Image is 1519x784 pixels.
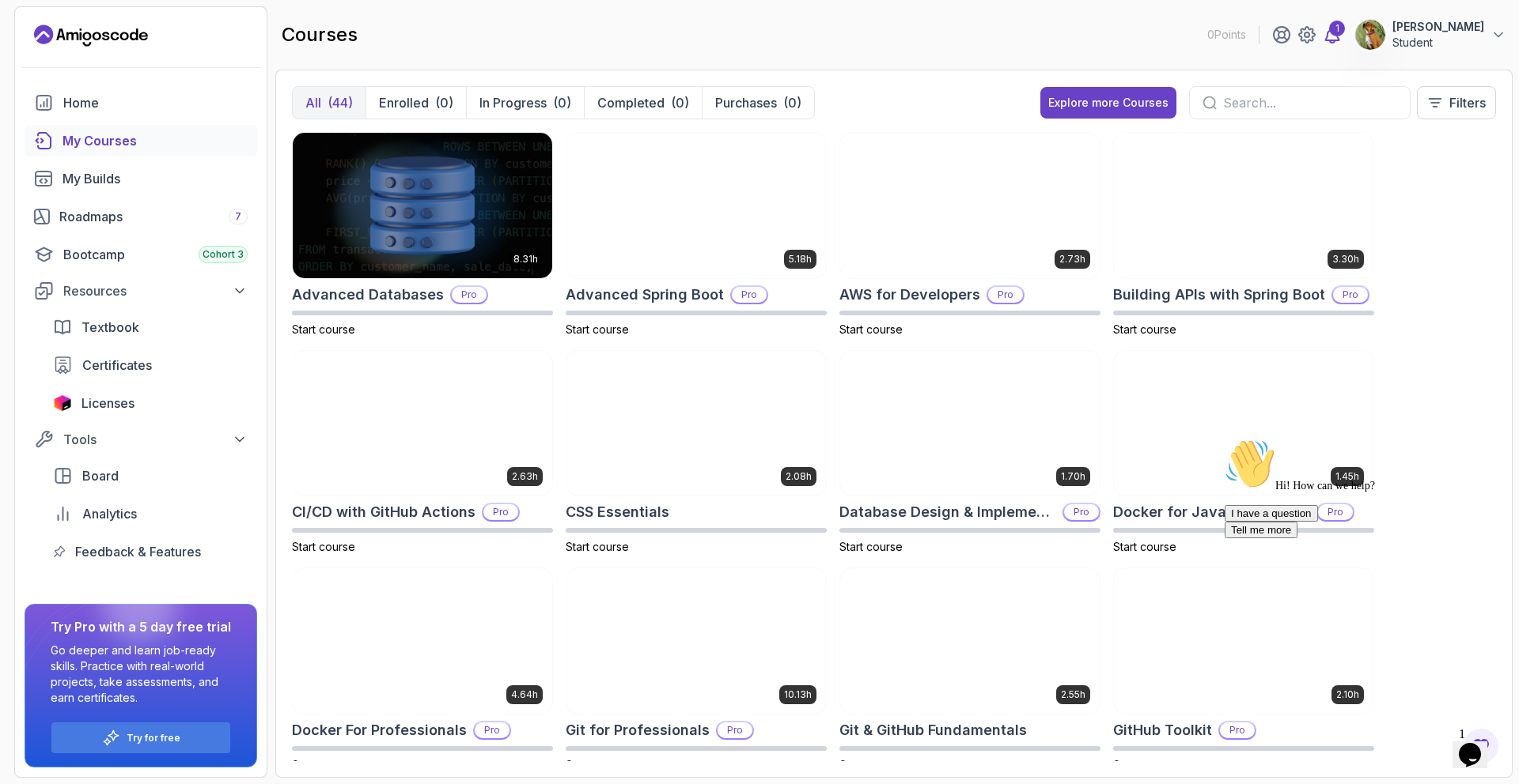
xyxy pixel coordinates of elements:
[839,719,1027,741] h2: Git & GitHub Fundamentals
[292,758,355,771] span: Start course
[127,732,180,744] a: Try for free
[1453,721,1503,768] iframe: chat widget
[466,87,584,119] button: In Progress(0)
[34,23,148,48] a: Landing page
[282,22,358,47] h2: courses
[25,201,257,232] a: roadmaps
[839,540,903,553] span: Start course
[671,93,689,112] div: (0)
[44,311,257,343] a: textbook
[1113,501,1310,523] h2: Docker for Java Developers
[1207,27,1246,43] p: 0 Points
[566,284,724,306] h2: Advanced Spring Boot
[566,322,629,336] span: Start course
[25,239,257,270] a: bootcamp
[44,349,257,381] a: certificates
[1113,758,1176,771] span: Start course
[82,356,152,375] span: Certificates
[293,351,552,496] img: CI/CD with GitHub Actions card
[839,758,903,771] span: Start course
[305,93,321,112] p: All
[1114,351,1373,496] img: Docker for Java Developers card
[1114,568,1373,714] img: GitHub Toolkit card
[44,460,257,492] a: board
[293,568,552,714] img: Docker For Professionals card
[25,425,257,454] button: Tools
[566,568,826,714] img: Git for Professionals card
[82,466,119,485] span: Board
[1064,504,1099,520] p: Pro
[1333,287,1368,303] p: Pro
[1113,322,1176,336] span: Start course
[1323,25,1342,44] a: 1
[1048,95,1169,111] div: Explore more Courses
[293,87,366,119] button: All(44)
[292,322,355,336] span: Start course
[1329,21,1345,36] div: 1
[25,277,257,305] button: Resources
[366,87,466,119] button: Enrolled(0)
[63,169,248,188] div: My Builds
[235,210,241,223] span: 7
[1218,432,1503,713] iframe: chat widget
[732,287,767,303] p: Pro
[483,504,518,520] p: Pro
[44,498,257,530] a: analytics
[513,253,538,266] p: 8.31h
[6,6,57,57] img: :wave:
[82,504,137,523] span: Analytics
[1114,133,1373,278] img: Building APIs with Spring Boot card
[553,93,571,112] div: (0)
[44,387,257,419] a: licenses
[839,322,903,336] span: Start course
[1113,284,1325,306] h2: Building APIs with Spring Boot
[59,207,248,226] div: Roadmaps
[25,125,257,156] a: courses
[840,351,1100,496] img: Database Design & Implementation card
[6,6,291,106] div: 👋Hi! How can we help?I have a questionTell me more
[1355,20,1385,50] img: user profile image
[566,540,629,553] span: Start course
[292,284,444,306] h2: Advanced Databases
[988,287,1023,303] p: Pro
[1220,722,1255,738] p: Pro
[566,133,826,278] img: Advanced Spring Boot card
[63,245,248,264] div: Bootcamp
[839,284,980,306] h2: AWS for Developers
[839,501,1056,523] h2: Database Design & Implementation
[435,93,453,112] div: (0)
[786,470,812,483] p: 2.08h
[203,248,244,261] span: Cohort 3
[784,688,812,701] p: 10.13h
[511,688,538,701] p: 4.64h
[789,253,812,266] p: 5.18h
[840,133,1100,278] img: AWS for Developers card
[584,87,702,119] button: Completed(0)
[840,568,1100,714] img: Git & GitHub Fundamentals card
[328,93,353,112] div: (44)
[292,540,355,553] span: Start course
[63,131,248,150] div: My Courses
[566,501,669,523] h2: CSS Essentials
[63,93,248,112] div: Home
[44,536,257,567] a: feedback
[293,133,552,278] img: Advanced Databases card
[1354,19,1506,51] button: user profile image[PERSON_NAME]Student
[702,87,814,119] button: Purchases(0)
[566,351,826,496] img: CSS Essentials card
[597,93,665,112] p: Completed
[379,93,429,112] p: Enrolled
[6,47,157,59] span: Hi! How can we help?
[292,719,467,741] h2: Docker For Professionals
[1332,253,1359,266] p: 3.30h
[51,722,231,754] button: Try for free
[75,542,201,561] span: Feedback & Features
[452,287,487,303] p: Pro
[63,281,248,300] div: Resources
[1392,19,1484,35] p: [PERSON_NAME]
[25,163,257,194] a: builds
[292,501,475,523] h2: CI/CD with GitHub Actions
[1040,87,1176,119] button: Explore more Courses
